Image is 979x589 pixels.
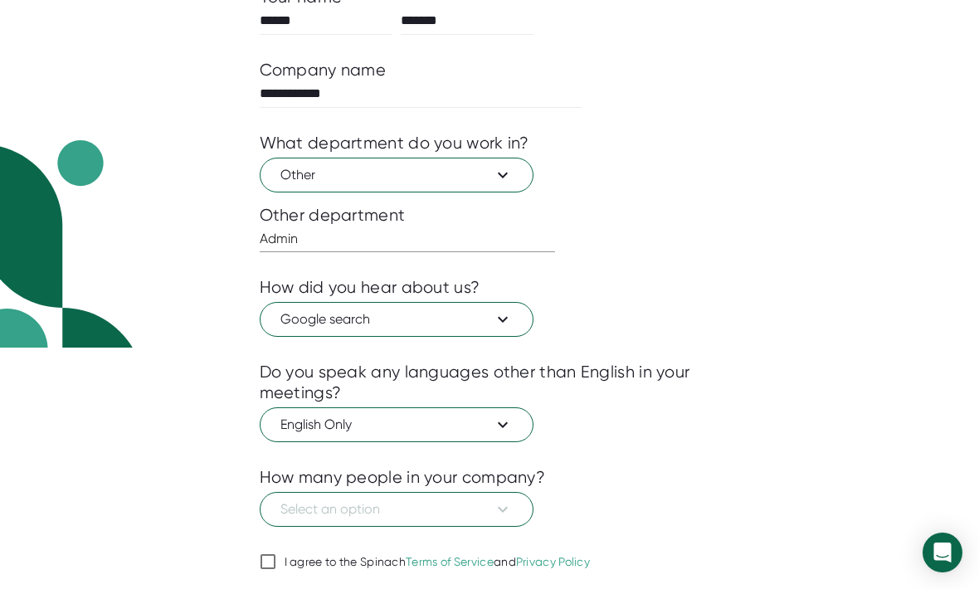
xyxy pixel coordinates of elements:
div: Other department [260,205,720,226]
button: Google search [260,302,533,337]
a: Privacy Policy [516,555,590,568]
div: Do you speak any languages other than English in your meetings? [260,362,720,403]
a: Terms of Service [406,555,494,568]
div: What department do you work in? [260,133,529,153]
button: English Only [260,407,533,442]
span: Select an option [280,499,513,519]
button: Select an option [260,492,533,527]
div: Open Intercom Messenger [923,533,962,572]
button: Other [260,158,533,192]
div: How many people in your company? [260,467,546,488]
input: What department? [260,226,555,252]
span: English Only [280,415,513,435]
div: Company name [260,60,387,80]
span: Other [280,165,513,185]
span: Google search [280,309,513,329]
div: I agree to the Spinach and [285,555,591,570]
div: How did you hear about us? [260,277,480,298]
